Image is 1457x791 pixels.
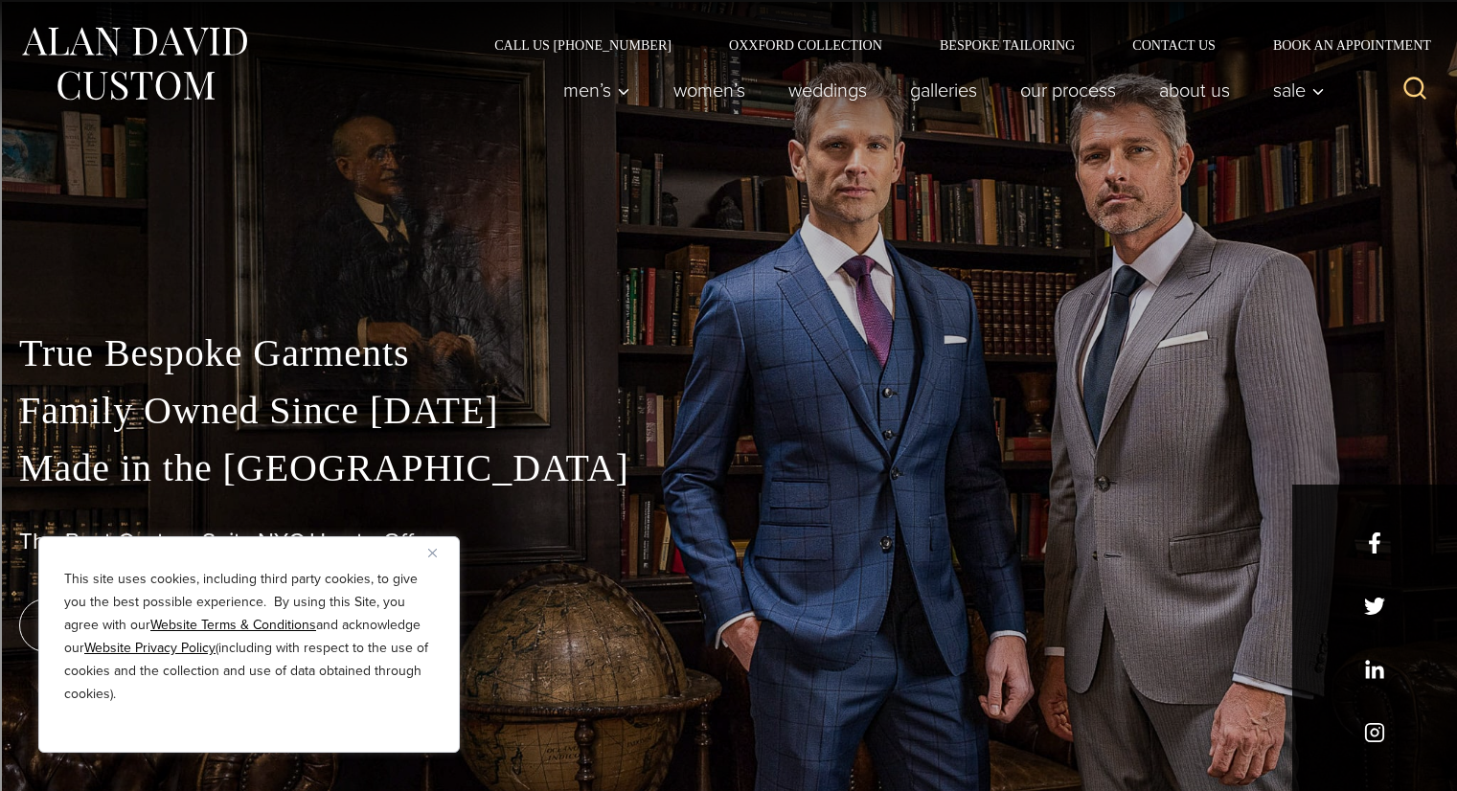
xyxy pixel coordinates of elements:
a: Our Process [999,71,1138,109]
a: Contact Us [1104,38,1244,52]
a: Book an Appointment [1244,38,1438,52]
a: About Us [1138,71,1252,109]
span: Men’s [563,80,630,100]
p: This site uses cookies, including third party cookies, to give you the best possible experience. ... [64,568,434,706]
p: True Bespoke Garments Family Owned Since [DATE] Made in the [GEOGRAPHIC_DATA] [19,325,1438,497]
a: Oxxford Collection [700,38,911,52]
a: Women’s [652,71,767,109]
h1: The Best Custom Suits NYC Has to Offer [19,528,1438,555]
nav: Secondary Navigation [466,38,1438,52]
button: Close [428,541,451,564]
button: View Search Form [1392,67,1438,113]
a: Bespoke Tailoring [911,38,1104,52]
a: Call Us [PHONE_NUMBER] [466,38,700,52]
a: weddings [767,71,889,109]
img: Alan David Custom [19,21,249,106]
span: Sale [1273,80,1325,100]
a: book an appointment [19,599,287,652]
img: Close [428,549,437,557]
nav: Primary Navigation [542,71,1335,109]
a: Galleries [889,71,999,109]
a: Website Privacy Policy [84,638,216,658]
a: Website Terms & Conditions [150,615,316,635]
